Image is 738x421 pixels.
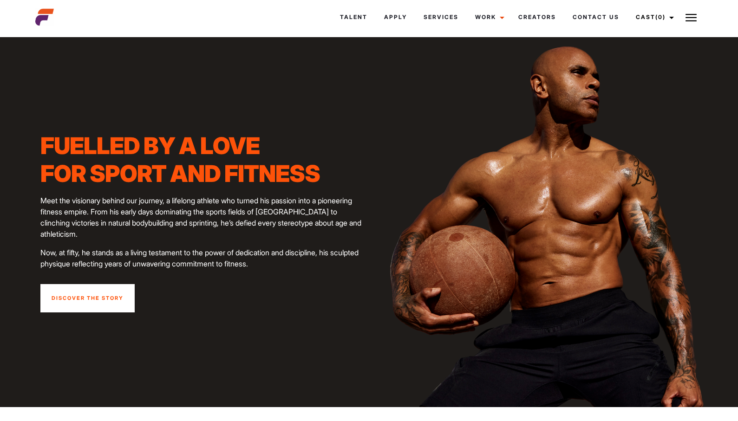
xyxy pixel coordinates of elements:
[40,247,364,269] p: Now, at fifty, he stands as a living testament to the power of dedication and discipline, his scu...
[655,13,666,20] span: (0)
[40,195,364,240] p: Meet the visionary behind our journey, a lifelong athlete who turned his passion into a pioneerin...
[467,5,510,30] a: Work
[40,284,135,313] a: Discover the story
[686,12,697,23] img: Burger icon
[35,8,54,26] img: cropped-aefm-brand-fav-22-square.png
[510,5,564,30] a: Creators
[376,5,415,30] a: Apply
[415,5,467,30] a: Services
[332,5,376,30] a: Talent
[40,132,364,188] h1: Fuelled by a love for sport and fitness
[564,5,627,30] a: Contact Us
[627,5,679,30] a: Cast(0)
